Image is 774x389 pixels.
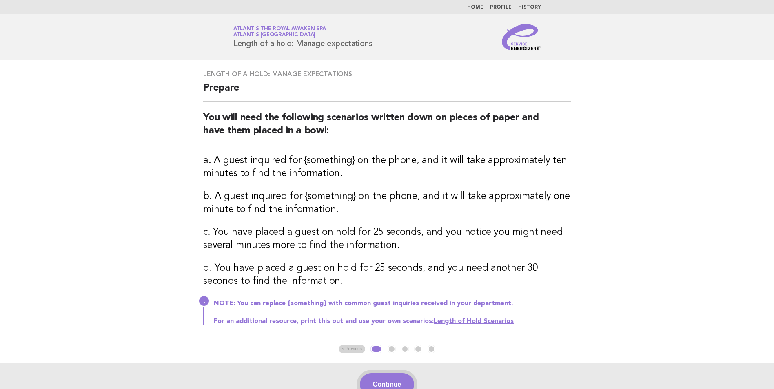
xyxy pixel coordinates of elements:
[467,5,483,10] a: Home
[233,26,326,38] a: Atlantis the Royal Awaken SPAAtlantis [GEOGRAPHIC_DATA]
[203,226,571,252] h3: c. You have placed a guest on hold for 25 seconds, and you notice you might need several minutes ...
[214,299,571,307] p: NOTE: You can replace {something} with common guest inquiries received in your department.
[490,5,512,10] a: Profile
[502,24,541,50] img: Service Energizers
[233,27,373,48] h1: Length of a hold: Manage expectations
[203,70,571,78] h3: Length of a hold: Manage expectations
[203,262,571,288] h3: d. You have placed a guest on hold for 25 seconds, and you need another 30 seconds to find the in...
[434,318,514,325] a: Length of Hold Scenarios
[370,345,382,353] button: 1
[203,154,571,180] h3: a. A guest inquired for {something} on the phone, and it will take approximately ten minutes to f...
[203,190,571,216] h3: b. A guest inquired for {something} on the phone, and it will take approximately one minute to fi...
[233,33,316,38] span: Atlantis [GEOGRAPHIC_DATA]
[203,111,571,144] h2: You will need the following scenarios written down on pieces of paper and have them placed in a b...
[518,5,541,10] a: History
[203,82,571,102] h2: Prepare
[214,317,571,325] p: For an additional resource, print this out and use your own scenarios:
